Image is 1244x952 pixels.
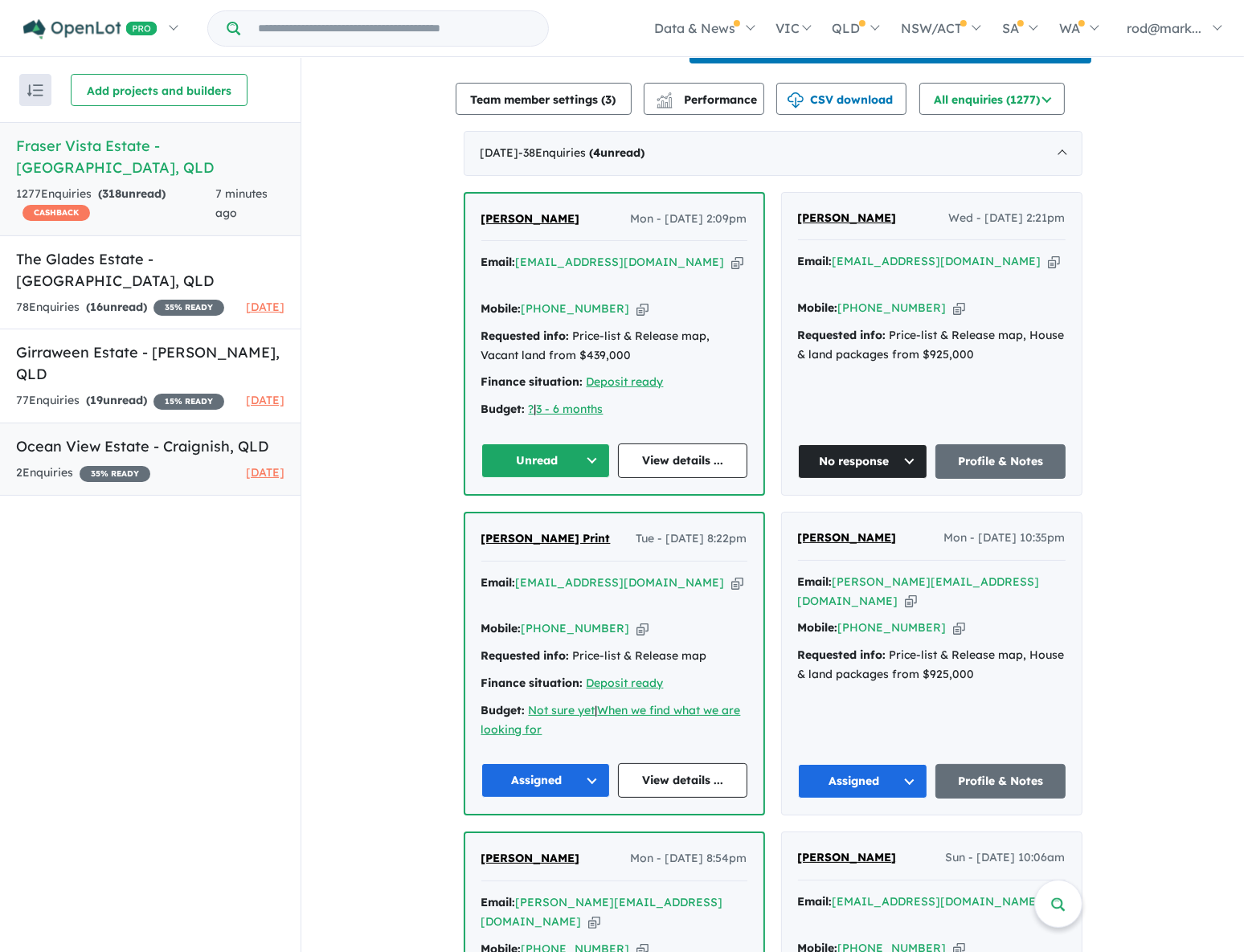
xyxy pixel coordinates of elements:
[798,444,928,479] button: No response
[1127,20,1201,36] span: rod@mark...
[953,619,965,636] button: Copy
[798,894,833,909] strong: Email:
[519,145,645,160] span: - 38 Enquir ies
[798,300,838,315] strong: Mobile:
[481,895,516,909] strong: Email:
[838,300,947,315] a: [PHONE_NUMBER]
[86,393,147,407] strong: ( unread)
[798,648,886,662] strong: Requested info:
[618,763,747,798] a: View details ...
[243,11,545,46] input: Try estate name, suburb, builder or developer
[949,209,1066,228] span: Wed - [DATE] 2:21pm
[16,298,224,317] div: 78 Enquir ies
[606,92,612,107] span: 3
[798,574,1040,608] a: [PERSON_NAME][EMAIL_ADDRESS][DOMAIN_NAME]
[1048,253,1060,270] button: Copy
[153,300,224,316] span: 35 % READY
[16,248,284,292] h5: The Glades Estate - [GEOGRAPHIC_DATA] , QLD
[516,575,725,590] a: [EMAIL_ADDRESS][DOMAIN_NAME]
[529,703,595,717] u: Not sure yet
[636,300,649,317] button: Copy
[644,83,764,115] button: Performance
[153,394,224,410] span: 15 % READY
[90,393,103,407] span: 19
[905,593,917,610] button: Copy
[27,84,43,96] img: sort.svg
[481,211,580,226] span: [PERSON_NAME]
[102,186,121,201] span: 318
[16,185,215,223] div: 1277 Enquir ies
[16,341,284,385] h5: Girraween Estate - [PERSON_NAME] , QLD
[456,83,632,115] button: Team member settings (3)
[481,210,580,229] a: [PERSON_NAME]
[944,529,1066,548] span: Mon - [DATE] 10:35pm
[659,92,758,107] span: Performance
[935,764,1066,799] a: Profile & Notes
[481,255,516,269] strong: Email:
[776,83,906,115] button: CSV download
[590,145,645,160] strong: ( unread)
[833,894,1041,909] a: [EMAIL_ADDRESS][DOMAIN_NAME]
[481,648,570,663] strong: Requested info:
[23,205,90,221] span: CASHBACK
[798,620,838,635] strong: Mobile:
[80,466,150,482] span: 35 % READY
[516,255,725,269] a: [EMAIL_ADDRESS][DOMAIN_NAME]
[798,328,886,342] strong: Requested info:
[464,131,1082,176] div: [DATE]
[838,620,947,635] a: [PHONE_NUMBER]
[798,574,833,589] strong: Email:
[798,254,833,268] strong: Email:
[657,97,673,108] img: bar-chart.svg
[631,210,747,229] span: Mon - [DATE] 2:09pm
[798,764,928,799] button: Assigned
[481,575,516,590] strong: Email:
[481,400,747,419] div: |
[537,402,604,416] u: 3 - 6 months
[481,701,747,740] div: |
[798,529,897,548] a: [PERSON_NAME]
[16,435,284,457] h5: Ocean View Estate - Craignish , QLD
[833,254,1041,268] a: [EMAIL_ADDRESS][DOMAIN_NAME]
[798,530,897,545] span: [PERSON_NAME]
[919,83,1065,115] button: All enquiries (1277)
[481,301,522,316] strong: Mobile:
[481,529,611,549] a: [PERSON_NAME] Print
[481,329,570,343] strong: Requested info:
[631,849,747,868] span: Mon - [DATE] 8:54pm
[618,443,747,478] a: View details ...
[481,849,580,868] a: [PERSON_NAME]
[594,145,601,160] span: 4
[16,135,284,178] h5: Fraser Vista Estate - [GEOGRAPHIC_DATA] , QLD
[481,327,747,366] div: Price-list & Release map, Vacant land from $439,000
[636,529,747,549] span: Tue - [DATE] 8:22pm
[522,621,630,635] a: [PHONE_NUMBER]
[935,444,1066,479] a: Profile & Notes
[481,531,611,545] span: [PERSON_NAME] Print
[481,851,580,865] span: [PERSON_NAME]
[788,92,804,108] img: download icon
[215,186,268,220] span: 7 minutes ago
[529,402,534,416] u: ?
[522,301,630,316] a: [PHONE_NUMBER]
[16,464,150,483] div: 2 Enquir ies
[657,92,671,101] img: line-chart.svg
[798,850,897,864] span: [PERSON_NAME]
[587,374,664,389] a: Deposit ready
[946,848,1066,868] span: Sun - [DATE] 10:06am
[798,326,1066,365] div: Price-list & Release map, House & land packages from $925,000
[481,676,583,690] strong: Finance situation:
[481,763,611,798] button: Assigned
[588,913,600,930] button: Copy
[481,895,723,929] a: [PERSON_NAME][EMAIL_ADDRESS][DOMAIN_NAME]
[246,393,284,407] span: [DATE]
[953,300,965,317] button: Copy
[246,465,284,480] span: [DATE]
[481,703,741,737] a: When we find what we are looking for
[587,676,664,690] a: Deposit ready
[798,848,897,868] a: [PERSON_NAME]
[23,19,158,39] img: Openlot PRO Logo White
[731,574,743,591] button: Copy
